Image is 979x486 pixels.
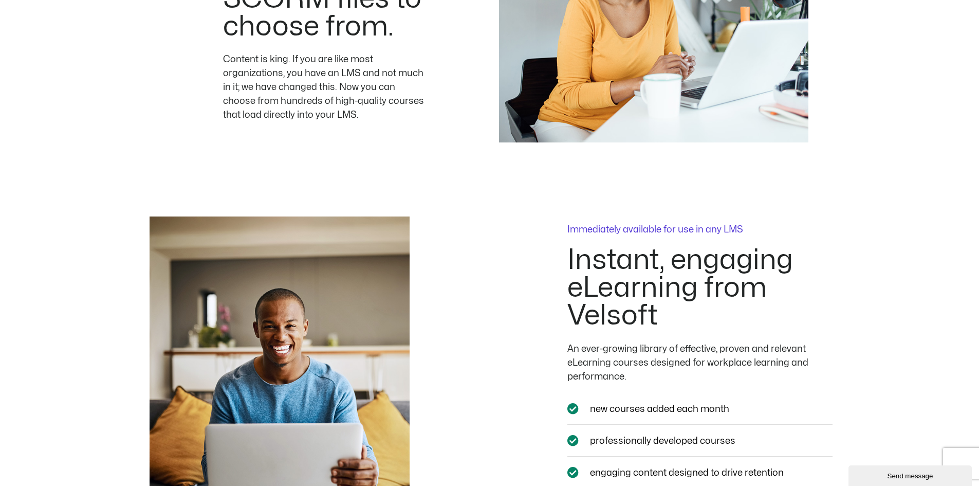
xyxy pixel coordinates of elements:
[223,52,429,122] div: Content is king. If you are like most organizations, you have an LMS and not much in it; we have ...
[587,402,729,416] span: new courses added each month
[848,463,974,486] iframe: chat widget
[567,342,814,384] div: An ever-growing library of effective, proven and relevant eLearning courses designed for workplac...
[587,466,784,480] span: engaging content designed to drive retention
[567,225,833,235] p: Immediately available for use in any LMS
[587,434,735,448] span: professionally developed courses
[567,246,833,330] h2: Instant, engaging eLearning from Velsoft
